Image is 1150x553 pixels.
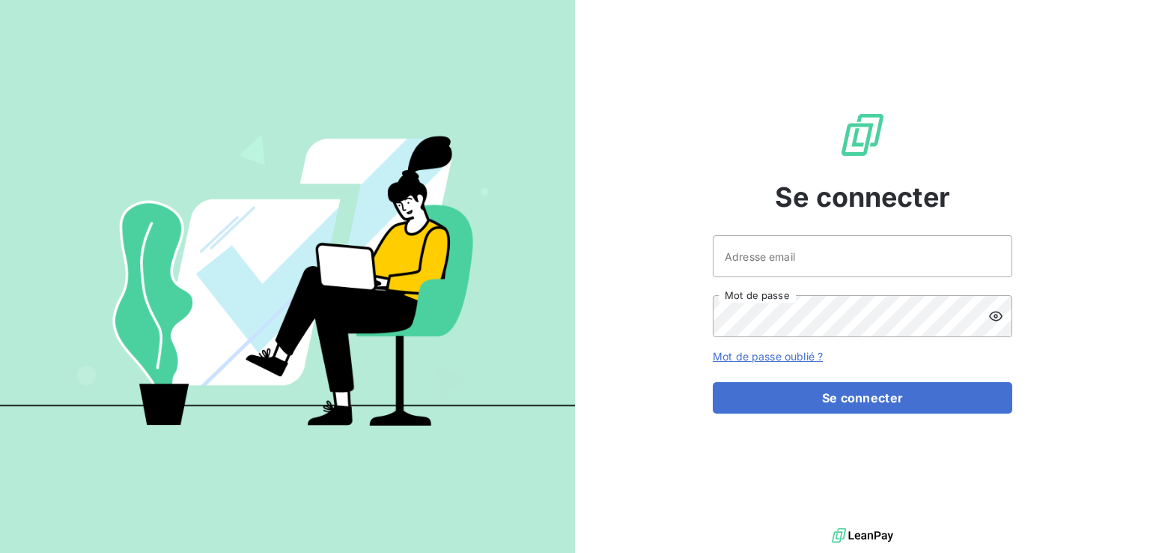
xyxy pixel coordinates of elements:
[713,382,1012,414] button: Se connecter
[775,177,950,217] span: Se connecter
[713,235,1012,277] input: placeholder
[839,111,886,159] img: Logo LeanPay
[832,525,893,547] img: logo
[713,350,823,363] a: Mot de passe oublié ?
